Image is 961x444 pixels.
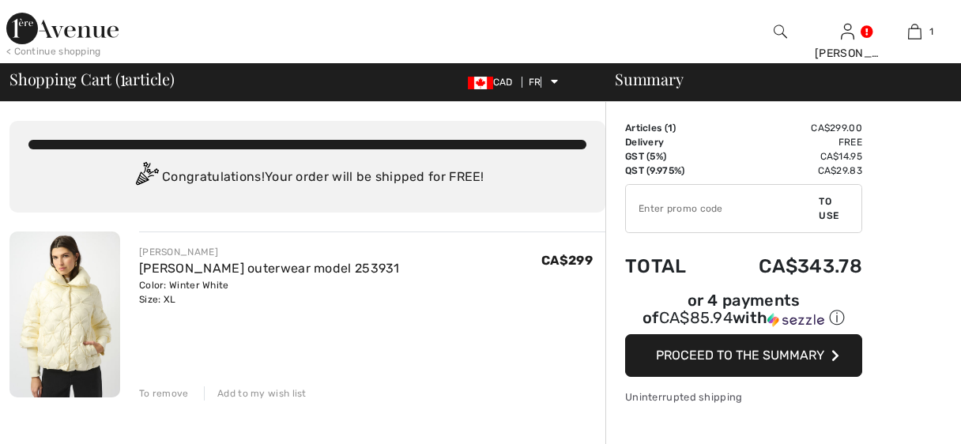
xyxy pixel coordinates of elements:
[656,348,824,363] font: Proceed to the summary
[9,68,120,89] font: Shopping Cart (
[625,122,668,134] font: Articles (
[625,293,862,334] div: or 4 payments ofCA$85.94withSezzle Click to learn more about Sezzle
[625,137,664,148] font: Delivery
[625,151,666,162] font: GST (5%)
[139,246,218,258] font: [PERSON_NAME]
[673,122,676,134] font: )
[625,293,862,329] div: or 4 payments of with
[120,63,126,91] font: 1
[139,261,400,276] a: [PERSON_NAME] outerwear model 253931
[767,313,824,327] img: Sezzle
[130,162,162,194] img: Congratulation2.svg
[929,26,933,37] font: 1
[529,77,541,88] font: FR
[815,47,907,60] font: [PERSON_NAME]
[493,77,513,88] font: CAD
[811,122,862,134] font: CA$299.00
[841,24,854,39] a: Log in
[625,334,862,377] button: Proceed to the summary
[882,22,948,41] a: 1
[125,68,174,89] font: article)
[468,77,493,89] img: Canadian Dollar
[625,165,685,176] font: QST (9.975%)
[626,185,819,232] input: Promo code
[139,280,229,291] font: Color: Winter White
[9,231,120,397] img: Joseph Ribkoff outerwear model 253931
[774,22,787,41] img: research
[818,165,862,176] font: CA$29.83
[6,46,101,57] font: < Continue shopping
[6,13,119,44] img: 1st Avenue
[820,151,862,162] font: CA$14.95
[217,388,307,399] font: Add to my wish list
[265,169,484,184] font: Your order will be shipped for FREE!
[759,255,862,277] font: CA$343.78
[659,308,733,327] span: CA$85.94
[615,68,683,89] font: Summary
[162,169,265,184] font: Congratulations!
[139,294,175,305] font: Size: XL
[625,391,743,403] font: Uninterrupted shipping
[908,22,921,41] img: My cart
[819,196,839,221] font: To use
[625,255,687,277] font: Total
[541,253,593,268] font: CA$299
[668,122,673,134] font: 1
[139,388,189,399] font: To remove
[839,137,862,148] font: Free
[841,22,854,41] img: My information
